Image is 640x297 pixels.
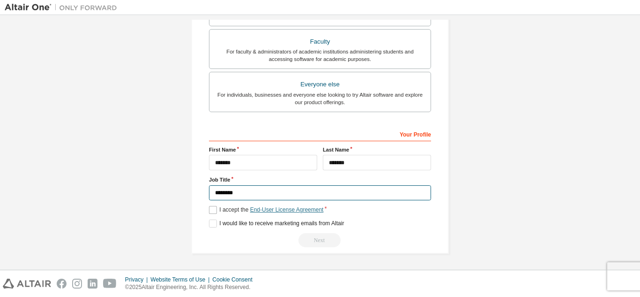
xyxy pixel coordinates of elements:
p: © 2025 Altair Engineering, Inc. All Rights Reserved. [125,283,258,291]
div: Everyone else [215,78,425,91]
img: instagram.svg [72,279,82,289]
div: For individuals, businesses and everyone else looking to try Altair software and explore our prod... [215,91,425,106]
label: I would like to receive marketing emails from Altair [209,220,344,228]
div: Privacy [125,276,150,283]
div: Read and acccept EULA to continue [209,233,431,247]
div: Cookie Consent [212,276,258,283]
img: facebook.svg [57,279,67,289]
label: Last Name [323,146,431,153]
div: For faculty & administrators of academic institutions administering students and accessing softwa... [215,48,425,63]
div: Website Terms of Use [150,276,212,283]
a: End-User License Agreement [250,206,324,213]
div: Your Profile [209,126,431,141]
label: I accept the [209,206,323,214]
img: linkedin.svg [88,279,97,289]
label: Job Title [209,176,431,183]
img: youtube.svg [103,279,117,289]
img: Altair One [5,3,122,12]
div: Faculty [215,35,425,48]
img: altair_logo.svg [3,279,51,289]
label: First Name [209,146,317,153]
